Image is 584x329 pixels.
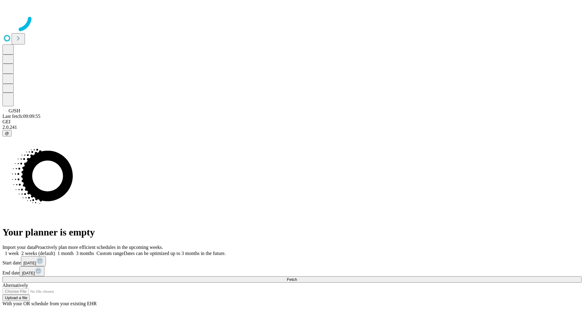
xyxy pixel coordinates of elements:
[76,251,94,256] span: 3 months
[2,227,582,238] h1: Your planner is empty
[2,295,30,301] button: Upload a file
[2,283,28,288] span: Alternatively
[2,114,40,119] span: Last fetch: 09:09:55
[21,256,46,266] button: [DATE]
[2,119,582,125] div: GEI
[57,251,74,256] span: 1 month
[9,108,20,113] span: GJSH
[21,251,55,256] span: 2 weeks (default)
[23,261,36,265] span: [DATE]
[2,130,12,136] button: @
[5,131,9,136] span: @
[19,266,44,276] button: [DATE]
[5,251,19,256] span: 1 week
[2,266,582,276] div: End date
[22,271,35,275] span: [DATE]
[2,125,582,130] div: 2.0.241
[2,256,582,266] div: Start date
[287,277,297,282] span: Fetch
[2,245,35,250] span: Import your data
[2,301,97,306] span: With your OR schedule from your existing EHR
[124,251,226,256] span: Dates can be optimized up to 3 months in the future.
[96,251,123,256] span: Custom range
[2,276,582,283] button: Fetch
[35,245,163,250] span: Proactively plan more efficient schedules in the upcoming weeks.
